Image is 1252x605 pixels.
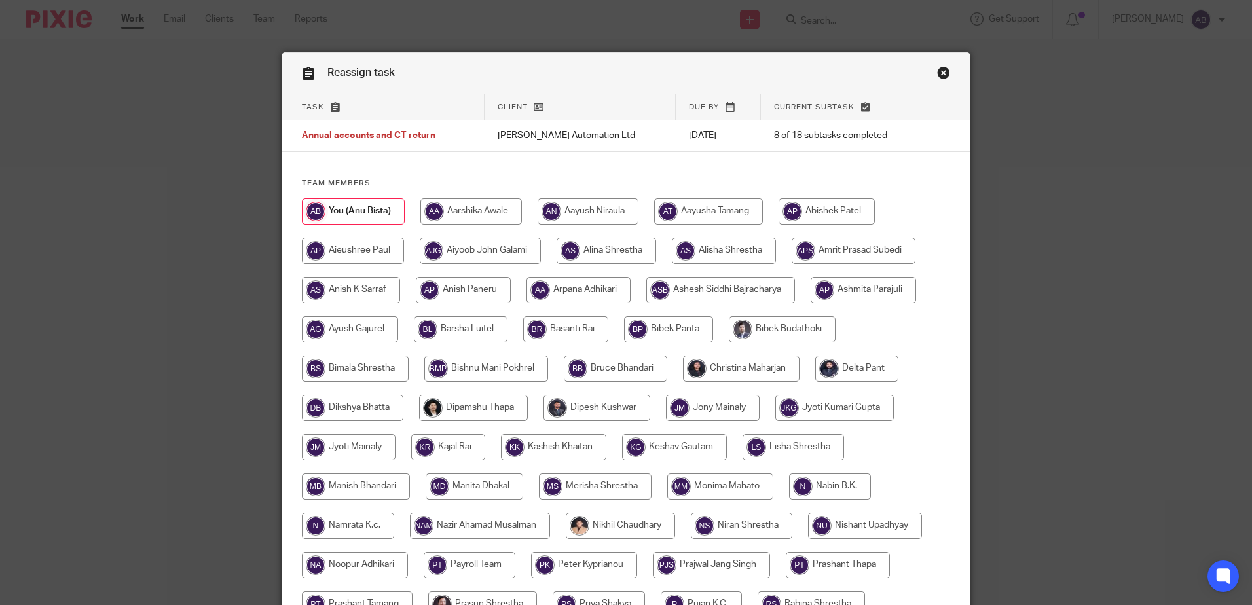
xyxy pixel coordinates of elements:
span: Reassign task [327,67,395,78]
p: [DATE] [689,129,748,142]
td: 8 of 18 subtasks completed [761,120,924,152]
span: Task [302,103,324,111]
span: Current subtask [774,103,855,111]
span: Due by [689,103,719,111]
span: Client [498,103,528,111]
a: Close this dialog window [937,66,950,84]
p: [PERSON_NAME] Automation Ltd [498,129,663,142]
span: Annual accounts and CT return [302,132,435,141]
h4: Team members [302,178,950,189]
